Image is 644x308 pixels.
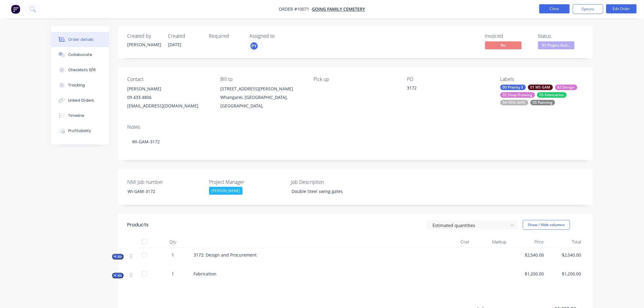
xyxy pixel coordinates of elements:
div: Price [509,236,547,248]
div: [STREET_ADDRESS][PERSON_NAME] [220,85,304,93]
span: Kit [114,273,122,278]
span: 01 Project Assi... [538,41,575,49]
div: Assigned to [250,33,310,39]
button: Linked Orders [51,93,109,108]
div: [PERSON_NAME] [127,41,161,48]
div: 04 HDG (600) [500,100,528,105]
button: Kit [112,273,124,278]
button: Edit Order [606,4,637,13]
button: Profitability [51,123,109,138]
button: PY [250,41,259,51]
button: Order details [51,32,109,47]
span: $1,200.00 [512,271,544,277]
button: Collaborate [51,47,109,62]
div: Labels [500,76,584,82]
span: 3172: Design and Procurement [194,252,257,258]
button: Show / Hide columns [523,220,570,230]
div: Linked Orders [68,98,94,103]
div: Profitability [68,128,91,134]
div: Qty [155,236,191,248]
div: PO [407,76,490,82]
label: Job Description [291,178,367,186]
div: Invoiced [485,33,531,39]
div: Tracking [68,82,85,88]
span: $2,540.00 [549,252,582,258]
div: Contact [127,76,211,82]
button: Tracking [51,78,109,93]
div: [PERSON_NAME] [209,187,243,195]
button: Checklists 0/16 [51,62,109,78]
div: Total [547,236,584,248]
button: 01 Project Assi... [538,41,575,51]
div: Created [168,33,201,39]
div: 02 Shop Drawing [500,92,535,98]
span: Fabrication [194,271,216,277]
div: 03 Fabrication [537,92,567,98]
div: WI-GAM-3172 [123,187,199,196]
button: Options [573,4,603,14]
span: Order #10071 - [279,6,312,12]
span: $2,540.00 [512,252,544,258]
div: Markup [472,236,509,248]
span: No [485,41,522,49]
div: 09 433 4806 [127,93,211,102]
div: Cost [435,236,472,248]
div: Notes [127,124,584,130]
div: Required [209,33,242,39]
div: Checklists 0/16 [68,67,96,73]
div: Collaborate [68,52,92,58]
button: Timeline [51,108,109,123]
div: WI-GAM-3172 [127,132,584,151]
span: 1 [172,271,174,277]
span: [DATE] [168,42,181,47]
div: [STREET_ADDRESS][PERSON_NAME]Whangarei, [GEOGRAPHIC_DATA], [GEOGRAPHIC_DATA], [220,85,304,110]
div: 01 MS GAM [528,85,553,90]
div: Bill to [220,76,304,82]
div: [PERSON_NAME] [127,85,211,93]
button: Close [539,4,570,13]
a: Going Family Cemetery [312,6,365,12]
div: 02 Design [555,85,577,90]
img: Factory [11,5,20,14]
span: $1,200.00 [549,271,582,277]
div: Pick up [314,76,397,82]
div: 05 Painting [530,100,555,105]
div: Timeline [68,113,84,118]
div: Status [538,33,584,39]
span: Kit [114,254,122,259]
div: Double Steel swing gates [287,187,363,196]
div: [EMAIL_ADDRESS][DOMAIN_NAME] [127,102,211,110]
div: Whangarei, [GEOGRAPHIC_DATA], [GEOGRAPHIC_DATA], [220,93,304,110]
label: NMI Job number [127,178,203,186]
div: 00 Priority 3 [500,85,526,90]
span: 1 [172,252,174,258]
div: Created by [127,33,161,39]
label: Project Manager [209,178,285,186]
div: Order details [68,37,94,42]
button: Kit [112,254,124,260]
div: Products [127,221,149,229]
div: [PERSON_NAME]09 433 4806[EMAIL_ADDRESS][DOMAIN_NAME] [127,85,211,110]
div: 3172 [407,85,483,93]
